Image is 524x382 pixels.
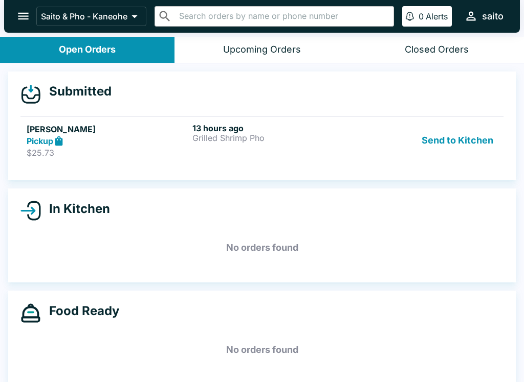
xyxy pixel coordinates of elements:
h6: 13 hours ago [192,123,354,133]
div: Upcoming Orders [223,44,301,56]
strong: Pickup [27,136,53,146]
div: Open Orders [59,44,116,56]
h4: In Kitchen [41,201,110,217]
p: 0 [419,11,424,21]
a: [PERSON_NAME]Pickup$25.7313 hours agoGrilled Shrimp PhoSend to Kitchen [20,116,504,164]
input: Search orders by name or phone number [176,9,389,23]
div: saito [482,10,504,22]
p: Grilled Shrimp Pho [192,133,354,142]
h4: Food Ready [41,303,119,319]
h5: No orders found [20,331,504,368]
p: Alerts [426,11,448,21]
h5: [PERSON_NAME] [27,123,188,135]
h5: No orders found [20,229,504,266]
p: Saito & Pho - Kaneohe [41,11,127,21]
button: saito [460,5,508,27]
button: Saito & Pho - Kaneohe [36,7,146,26]
h4: Submitted [41,84,112,99]
p: $25.73 [27,148,188,158]
button: open drawer [10,3,36,29]
div: Closed Orders [405,44,469,56]
button: Send to Kitchen [418,123,497,158]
